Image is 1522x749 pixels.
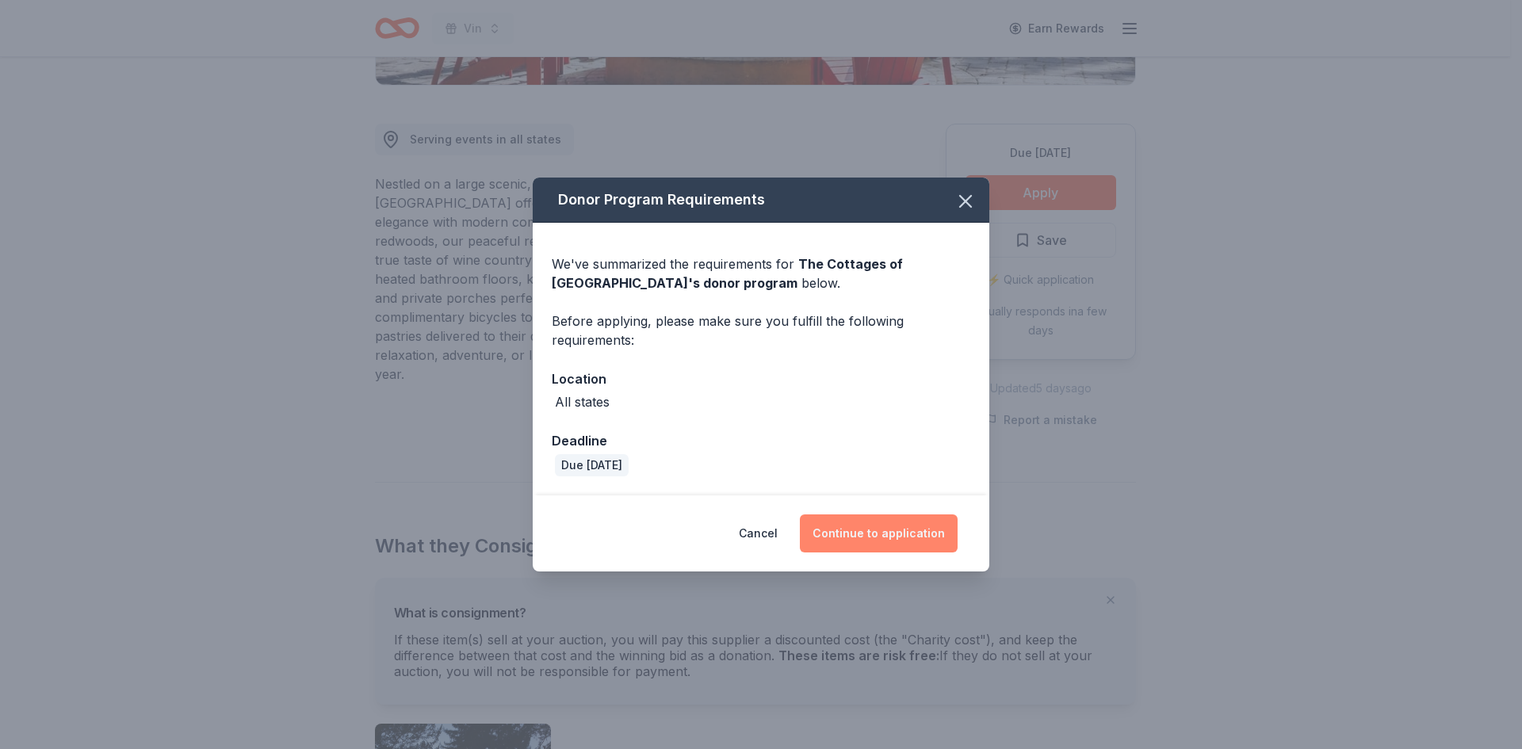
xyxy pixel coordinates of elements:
button: Continue to application [800,514,958,552]
div: We've summarized the requirements for below. [552,254,970,292]
button: Cancel [739,514,778,552]
div: All states [555,392,610,411]
div: Deadline [552,430,970,451]
div: Due [DATE] [555,454,629,476]
div: Location [552,369,970,389]
div: Before applying, please make sure you fulfill the following requirements: [552,311,970,350]
div: Donor Program Requirements [533,178,989,223]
